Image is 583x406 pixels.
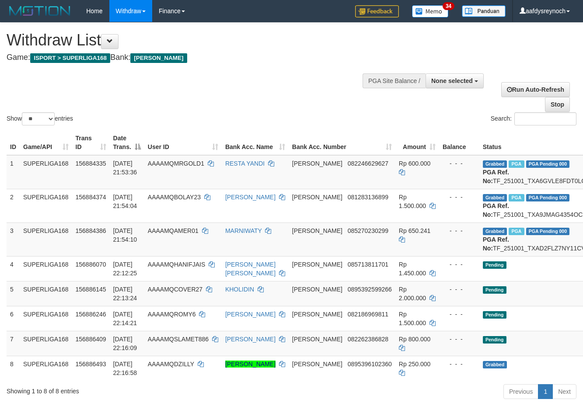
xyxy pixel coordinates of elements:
[7,222,20,256] td: 3
[113,194,137,209] span: [DATE] 21:54:04
[72,130,110,155] th: Trans ID: activate to sort column ascending
[443,310,476,319] div: - - -
[399,311,426,326] span: Rp 1.500.000
[7,256,20,281] td: 4
[292,261,342,268] span: [PERSON_NAME]
[491,112,576,125] label: Search:
[501,82,570,97] a: Run Auto-Refresh
[113,261,137,277] span: [DATE] 22:12:25
[509,228,524,235] span: Marked by aafandaneth
[443,193,476,201] div: - - -
[20,155,72,189] td: SUPERLIGA168
[20,306,72,331] td: SUPERLIGA168
[113,227,137,243] span: [DATE] 21:54:10
[483,194,507,201] span: Grabbed
[110,130,144,155] th: Date Trans.: activate to sort column descending
[20,281,72,306] td: SUPERLIGA168
[545,97,570,112] a: Stop
[348,361,392,368] span: Copy 0895396102360 to clipboard
[225,311,276,318] a: [PERSON_NAME]
[514,112,576,125] input: Search:
[412,5,449,17] img: Button%20Memo.svg
[399,336,430,343] span: Rp 800.000
[76,311,106,318] span: 156886246
[113,336,137,351] span: [DATE] 22:16:09
[225,194,276,201] a: [PERSON_NAME]
[113,361,137,376] span: [DATE] 22:16:58
[526,228,570,235] span: PGA Pending
[443,360,476,368] div: - - -
[22,112,55,125] select: Showentries
[395,130,439,155] th: Amount: activate to sort column ascending
[443,285,476,294] div: - - -
[7,155,20,189] td: 1
[7,383,236,396] div: Showing 1 to 8 of 8 entries
[483,336,506,344] span: Pending
[443,226,476,235] div: - - -
[439,130,479,155] th: Balance
[443,159,476,168] div: - - -
[20,331,72,356] td: SUPERLIGA168
[20,130,72,155] th: Game/API: activate to sort column ascending
[148,311,196,318] span: AAAAMQROMY6
[148,361,194,368] span: AAAAMQDZILLY
[225,227,262,234] a: MARNIWATY
[538,384,553,399] a: 1
[148,261,205,268] span: AAAAMQHANIFJAIS
[7,306,20,331] td: 6
[462,5,506,17] img: panduan.png
[225,160,265,167] a: RESTA YANDI
[113,286,137,302] span: [DATE] 22:13:24
[20,222,72,256] td: SUPERLIGA168
[144,130,222,155] th: User ID: activate to sort column ascending
[148,160,204,167] span: AAAAMQMRGOLD1
[483,160,507,168] span: Grabbed
[348,336,388,343] span: Copy 082262386828 to clipboard
[443,2,454,10] span: 34
[20,356,72,381] td: SUPERLIGA168
[20,189,72,222] td: SUPERLIGA168
[399,286,426,302] span: Rp 2.000.000
[483,286,506,294] span: Pending
[483,236,509,252] b: PGA Ref. No:
[355,5,399,17] img: Feedback.jpg
[292,336,342,343] span: [PERSON_NAME]
[292,286,342,293] span: [PERSON_NAME]
[552,384,576,399] a: Next
[483,261,506,269] span: Pending
[363,73,426,88] div: PGA Site Balance /
[483,202,509,218] b: PGA Ref. No:
[399,227,430,234] span: Rp 650.241
[399,361,430,368] span: Rp 250.000
[7,53,380,62] h4: Game: Bank:
[222,130,289,155] th: Bank Acc. Name: activate to sort column ascending
[225,261,276,277] a: [PERSON_NAME] [PERSON_NAME]
[7,331,20,356] td: 7
[76,227,106,234] span: 156884386
[526,194,570,201] span: PGA Pending
[509,194,524,201] span: Marked by aafandaneth
[483,169,509,184] b: PGA Ref. No:
[225,286,254,293] a: KHOLIDIN
[148,336,209,343] span: AAAAMQSLAMET886
[7,189,20,222] td: 2
[76,336,106,343] span: 156886409
[148,286,202,293] span: AAAAMQCOVER27
[76,261,106,268] span: 156886070
[292,194,342,201] span: [PERSON_NAME]
[76,361,106,368] span: 156886493
[292,311,342,318] span: [PERSON_NAME]
[348,160,388,167] span: Copy 082246629627 to clipboard
[348,194,388,201] span: Copy 081283136899 to clipboard
[225,336,276,343] a: [PERSON_NAME]
[292,361,342,368] span: [PERSON_NAME]
[292,160,342,167] span: [PERSON_NAME]
[76,160,106,167] span: 156884335
[292,227,342,234] span: [PERSON_NAME]
[348,227,388,234] span: Copy 085270230299 to clipboard
[526,160,570,168] span: PGA Pending
[483,361,507,368] span: Grabbed
[20,256,72,281] td: SUPERLIGA168
[130,53,187,63] span: [PERSON_NAME]
[431,77,473,84] span: None selected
